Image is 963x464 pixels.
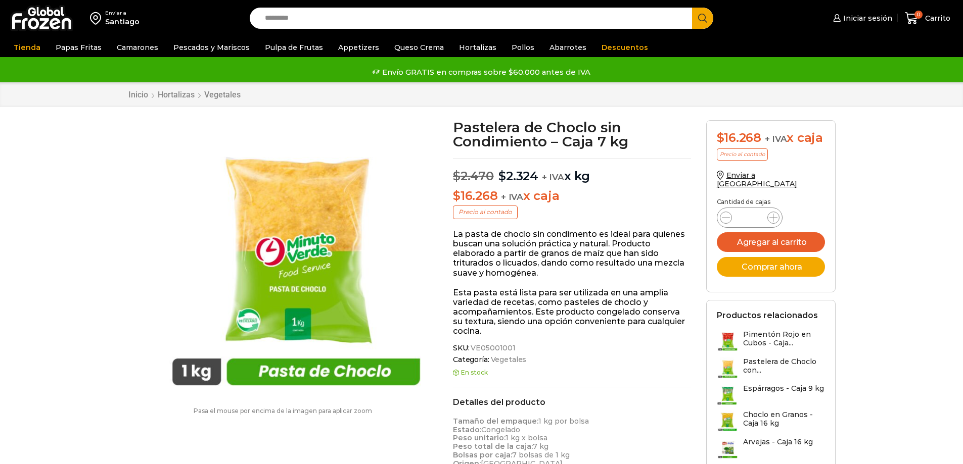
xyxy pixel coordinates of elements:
[168,38,255,57] a: Pescados y Mariscos
[743,330,825,347] h3: Pimentón Rojo en Cubos - Caja...
[717,148,768,161] p: Precio al contado
[717,232,825,252] button: Agregar al carrito
[90,10,105,27] img: address-field-icon.svg
[743,357,825,375] h3: Pastelera de Choclo con...
[453,188,497,203] bdi: 16.268
[902,7,953,30] a: 0 Carrito
[544,38,591,57] a: Abarrotes
[51,38,107,57] a: Papas Fritas
[9,38,45,57] a: Tienda
[597,38,653,57] a: Descuentos
[717,357,825,379] a: Pastelera de Choclo con...
[453,425,481,434] strong: Estado:
[765,134,787,144] span: + IVA
[333,38,384,57] a: Appetizers
[453,355,691,364] span: Categoría:
[831,8,892,28] a: Iniciar sesión
[717,131,825,145] div: x caja
[260,38,328,57] a: Pulpa de Frutas
[507,38,539,57] a: Pollos
[157,90,195,99] a: Hortalizas
[453,205,518,219] p: Precio al contado
[498,169,538,183] bdi: 2.324
[740,211,759,225] input: Product quantity
[717,130,724,145] span: $
[105,17,140,27] div: Santiago
[692,8,713,29] button: Search button
[717,311,818,320] h2: Productos relacionados
[914,11,923,19] span: 0
[717,257,825,277] button: Comprar ahora
[923,13,950,23] span: Carrito
[501,192,523,202] span: + IVA
[128,90,241,99] nav: Breadcrumb
[154,120,432,397] img: pastelera de choclo
[454,38,501,57] a: Hortalizas
[717,330,825,352] a: Pimentón Rojo en Cubos - Caja...
[717,130,761,145] bdi: 16.268
[453,417,538,426] strong: Tamaño del empaque:
[453,169,461,183] span: $
[453,169,494,183] bdi: 2.470
[128,90,149,99] a: Inicio
[453,433,506,442] strong: Peso unitario:
[489,355,527,364] a: Vegetales
[128,407,438,415] p: Pasa el mouse por encima de la imagen para aplicar zoom
[453,229,691,278] p: La pasta de choclo sin condimento es ideal para quienes buscan una solución práctica y natural. P...
[453,397,691,407] h2: Detalles del producto
[498,169,506,183] span: $
[453,188,461,203] span: $
[743,410,825,428] h3: Choclo en Granos - Caja 16 kg
[204,90,241,99] a: Vegetales
[453,450,512,459] strong: Bolsas por caja:
[453,442,533,451] strong: Peso total de la caja:
[717,198,825,205] p: Cantidad de cajas
[112,38,163,57] a: Camarones
[453,189,691,203] p: x caja
[453,369,691,376] p: En stock
[453,120,691,148] h1: Pastelera de Choclo sin Condimiento – Caja 7 kg
[469,344,516,352] span: VE05001001
[105,10,140,17] div: Enviar a
[743,384,824,393] h3: Espárragos - Caja 9 kg
[389,38,449,57] a: Queso Crema
[453,159,691,184] p: x kg
[717,384,824,405] a: Espárragos - Caja 9 kg
[717,171,798,188] a: Enviar a [GEOGRAPHIC_DATA]
[453,344,691,352] span: SKU:
[717,410,825,432] a: Choclo en Granos - Caja 16 kg
[453,288,691,336] p: Esta pasta está lista para ser utilizada en una amplia variedad de recetas, como pasteles de choc...
[743,438,813,446] h3: Arvejas - Caja 16 kg
[717,438,813,459] a: Arvejas - Caja 16 kg
[841,13,892,23] span: Iniciar sesión
[542,172,564,182] span: + IVA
